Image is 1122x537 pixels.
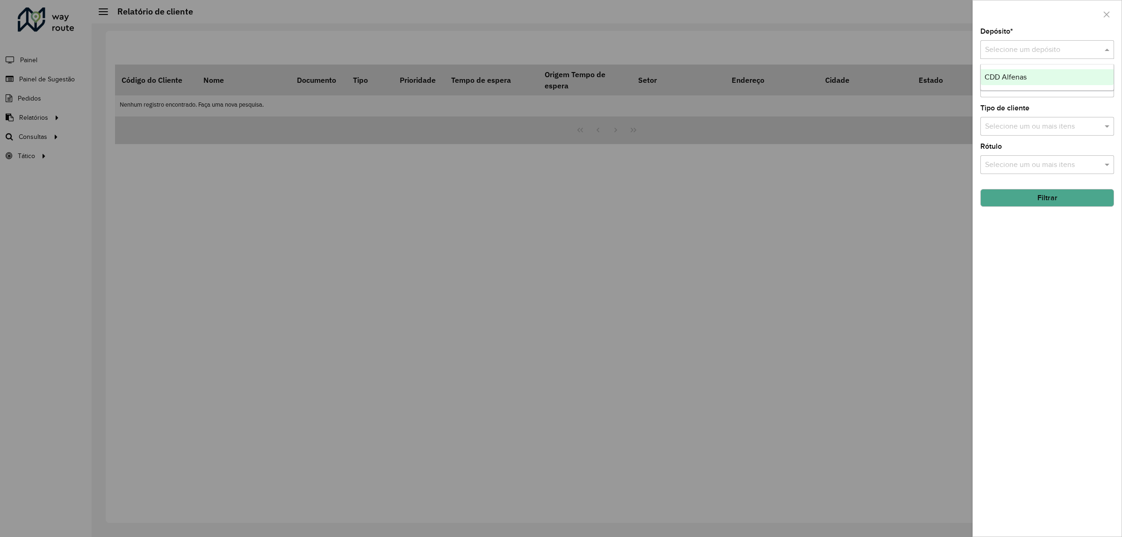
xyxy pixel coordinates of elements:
ng-dropdown-panel: Options list [980,64,1114,91]
button: Filtrar [980,189,1114,207]
label: Depósito [980,26,1013,37]
label: Rótulo [980,141,1002,152]
span: CDD Alfenas [985,73,1027,81]
label: Tipo de cliente [980,102,1029,114]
